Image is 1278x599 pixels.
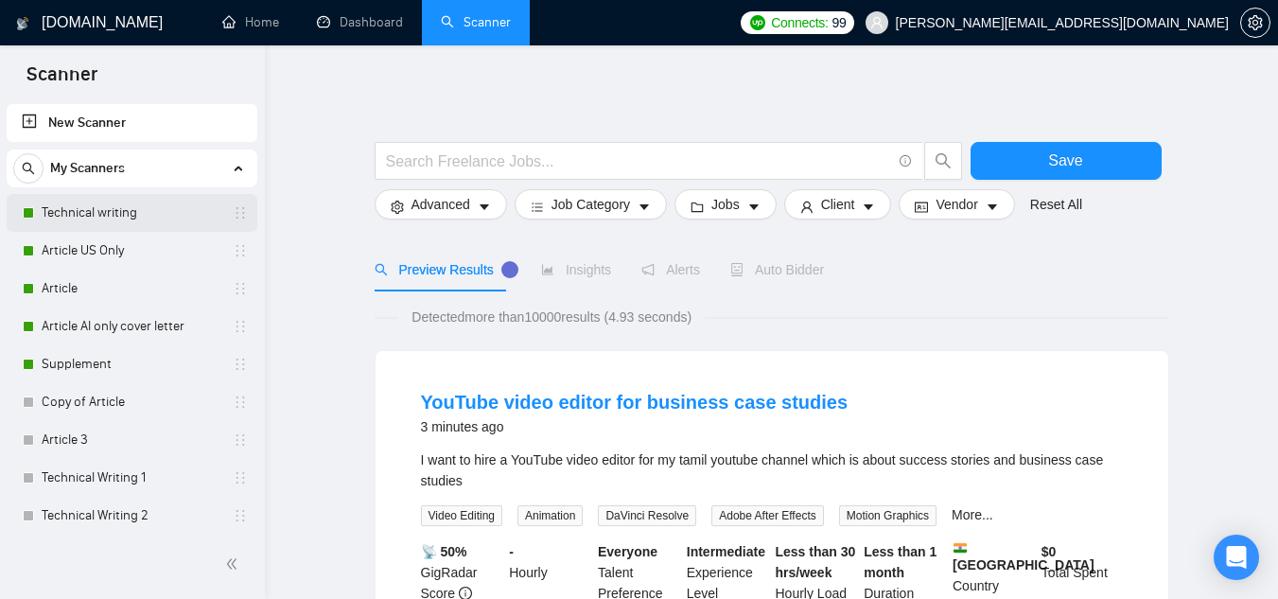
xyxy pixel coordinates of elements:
b: 📡 50% [421,544,467,559]
span: Adobe After Effects [711,505,824,526]
b: [GEOGRAPHIC_DATA] [953,541,1094,573]
span: robot [730,263,744,276]
span: Animation [517,505,583,526]
span: search [375,263,388,276]
span: Detected more than 10000 results (4.93 seconds) [398,307,705,327]
span: Advanced [411,194,470,215]
button: idcardVendorcaret-down [899,189,1014,220]
span: holder [233,281,248,296]
a: Technical Writing 2 [42,497,221,535]
span: Jobs [711,194,740,215]
a: dashboardDashboard [317,14,403,30]
span: Video Editing [421,505,503,526]
a: Supplement [42,345,221,383]
span: Insights [541,262,611,277]
img: logo [16,9,29,39]
span: user [800,200,814,214]
span: My Scanners [50,150,125,187]
span: Job Category [551,194,630,215]
div: Tooltip anchor [501,261,518,278]
img: upwork-logo.png [750,15,765,30]
div: 3 minutes ago [421,415,849,438]
a: New Scanner [22,104,242,142]
a: setting [1240,15,1270,30]
b: Less than 30 hrs/week [776,544,856,580]
span: Auto Bidder [730,262,824,277]
button: barsJob Categorycaret-down [515,189,667,220]
a: Technical Writing 1 [42,459,221,497]
li: New Scanner [7,104,257,142]
span: holder [233,357,248,372]
span: search [14,162,43,175]
span: holder [233,243,248,258]
input: Search Freelance Jobs... [386,150,891,173]
a: Article AI only cover letter [42,308,221,345]
span: folder [691,200,704,214]
button: settingAdvancedcaret-down [375,189,507,220]
span: setting [1241,15,1269,30]
button: Save [971,142,1162,180]
span: Preview Results [375,262,511,277]
button: search [924,142,962,180]
span: holder [233,432,248,448]
span: Alerts [641,262,700,277]
a: Article [42,270,221,308]
span: holder [233,508,248,523]
span: caret-down [638,200,651,214]
span: Vendor [936,194,977,215]
span: holder [233,205,248,220]
span: Motion Graphics [839,505,937,526]
span: DaVinci Resolve [598,505,696,526]
span: notification [641,263,655,276]
span: search [925,152,961,169]
span: Client [821,194,855,215]
span: info-circle [900,155,912,167]
span: setting [391,200,404,214]
button: setting [1240,8,1270,38]
span: double-left [225,555,244,573]
a: Technical writing [42,194,221,232]
span: Scanner [11,61,113,100]
span: caret-down [747,200,761,214]
span: 99 [832,12,847,33]
div: I want to hire a YouTube video editor for my tamil youtube channel which is about success stories... [421,449,1123,491]
span: area-chart [541,263,554,276]
div: Open Intercom Messenger [1214,535,1259,580]
span: holder [233,395,248,410]
span: caret-down [478,200,491,214]
img: 🇮🇳 [954,541,967,555]
span: Connects: [771,12,828,33]
span: Save [1048,149,1082,172]
li: My Scanners [7,150,257,573]
span: bars [531,200,544,214]
button: folderJobscaret-down [674,189,777,220]
b: $ 0 [1042,544,1057,559]
b: Less than 1 month [864,544,937,580]
button: userClientcaret-down [784,189,892,220]
a: Article US Only [42,232,221,270]
a: Reset All [1030,194,1082,215]
span: holder [233,470,248,485]
span: user [870,16,884,29]
span: idcard [915,200,928,214]
b: - [509,544,514,559]
b: Everyone [598,544,657,559]
a: Copy of Article [42,383,221,421]
b: Intermediate [687,544,765,559]
a: homeHome [222,14,279,30]
a: searchScanner [441,14,511,30]
a: Article 3 [42,421,221,459]
a: More... [952,507,993,522]
span: caret-down [986,200,999,214]
span: holder [233,319,248,334]
a: YouTube video editor for business case studies [421,392,849,413]
button: search [13,153,44,184]
span: caret-down [862,200,875,214]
